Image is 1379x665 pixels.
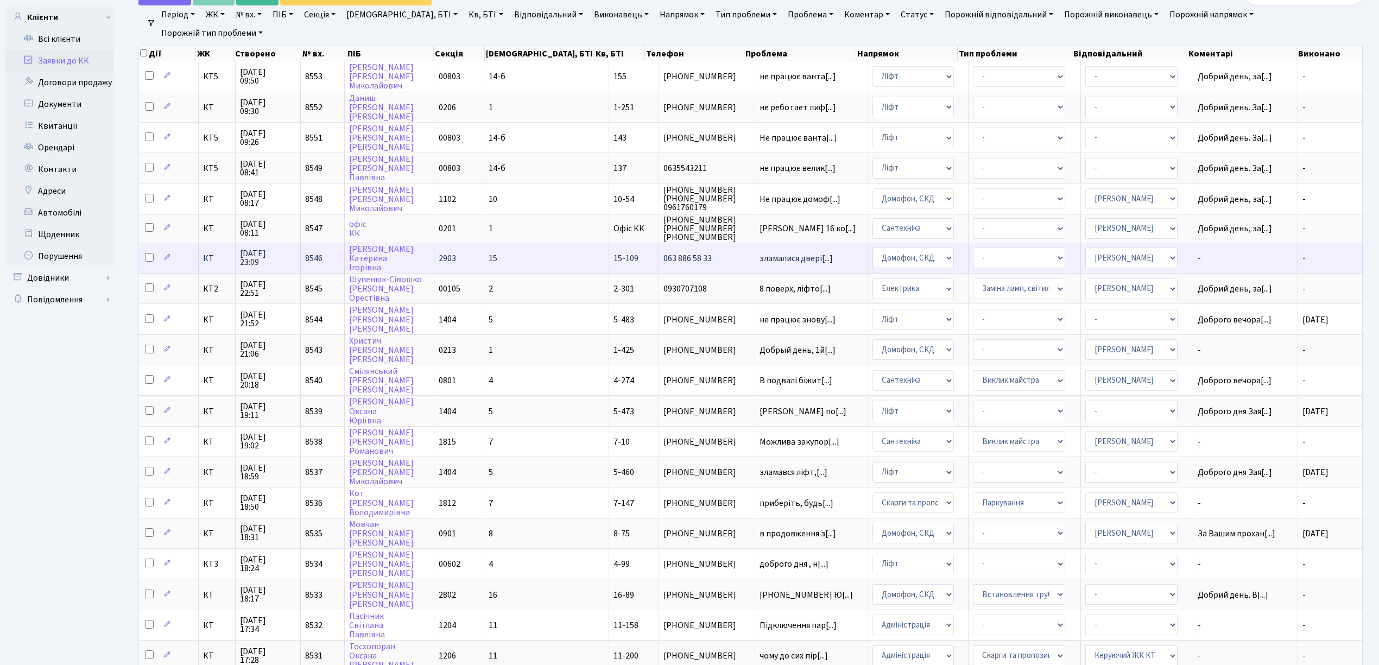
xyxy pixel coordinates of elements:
span: - [1302,344,1306,356]
a: Порожній виконавець [1060,5,1163,24]
span: 8544 [305,314,322,326]
span: [DATE] 09:30 [240,98,296,116]
span: Доброго дня Зая[...] [1198,466,1272,478]
span: не працює знову[...] [760,314,836,326]
a: Орендарі [5,137,114,159]
a: Повідомлення [5,289,114,311]
span: [PHONE_NUMBER] [PHONE_NUMBER] 0961760179 [663,186,750,212]
span: Добрий день. За[...] [1198,162,1272,174]
th: Кв, БТІ [594,46,646,61]
span: [PHONE_NUMBER] [663,499,750,508]
span: КТ3 [203,560,231,568]
th: № вх. [301,46,346,61]
a: Порожній напрямок [1165,5,1258,24]
span: КТ5 [203,134,231,142]
span: 7-10 [613,436,630,448]
span: - [1198,346,1293,354]
span: 16 [489,589,497,601]
a: Даниш[PERSON_NAME][PERSON_NAME] [349,92,414,123]
span: 1 [489,344,493,356]
span: [DATE] 18:24 [240,555,296,573]
th: Напрямок [856,46,958,61]
a: [DEMOGRAPHIC_DATA], БТІ [342,5,462,24]
a: Виконавець [590,5,653,24]
span: 11-200 [613,650,638,662]
th: Коментарі [1187,46,1297,61]
span: 00803 [439,71,460,83]
span: 8547 [305,223,322,235]
span: - [1302,223,1306,235]
span: 00602 [439,558,460,570]
span: Добрый день, 1й[...] [760,344,836,356]
span: Офіс КК [613,223,644,235]
span: [DATE] 09:50 [240,68,296,85]
span: 155 [613,71,627,83]
a: [PERSON_NAME][PERSON_NAME]Романович [349,427,414,457]
span: 8546 [305,252,322,264]
span: [PHONE_NUMBER] [663,591,750,599]
span: - [1198,560,1293,568]
span: В подвалі біжит[...] [760,375,832,387]
span: - [1302,283,1306,295]
span: 0201 [439,223,456,235]
th: ЖК [196,46,234,61]
a: Напрямок [655,5,709,24]
span: 1404 [439,314,456,326]
a: Договори продажу [5,72,114,93]
span: [DATE] 19:02 [240,433,296,450]
span: доброго дня , н[...] [760,558,828,570]
span: КТ [203,315,231,324]
a: Порожній тип проблеми [157,24,267,42]
span: КТ [203,651,231,660]
span: [PHONE_NUMBER] [663,468,750,477]
a: Клієнти [5,7,114,28]
span: 0206 [439,102,456,113]
span: - [1302,132,1306,144]
th: Виконано [1297,46,1363,61]
span: Доброго вечора[...] [1198,314,1272,326]
span: приберіть, будь[...] [760,497,833,509]
span: 063 886 58 33 [663,254,750,263]
span: 00105 [439,283,460,295]
th: Проблема [744,46,856,61]
span: 1102 [439,193,456,205]
span: КТ [203,224,231,233]
span: КТ [203,621,231,630]
span: КТ [203,468,231,477]
span: 8-75 [613,528,630,540]
a: Секція [300,5,340,24]
span: - [1302,102,1306,113]
span: чому до сих пір[...] [760,650,828,662]
span: 16-89 [613,589,634,601]
span: [DATE] 17:34 [240,616,296,634]
span: не реботает лиф[...] [760,102,836,113]
span: 8549 [305,162,322,174]
span: 14-б [489,162,505,174]
span: 5-460 [613,466,634,478]
span: КТ [203,591,231,599]
a: Автомобілі [5,202,114,224]
span: [PHONE_NUMBER] [663,529,750,538]
span: зламався ліфт,[...] [760,466,827,478]
span: 8552 [305,102,322,113]
span: 00803 [439,162,460,174]
span: 5-483 [613,314,634,326]
span: [DATE] 19:11 [240,402,296,420]
th: Відповідальний [1072,46,1187,61]
span: Доброго дня Зая[...] [1198,406,1272,417]
span: Добрий день, за[...] [1198,193,1272,205]
a: [PERSON_NAME]ОксанаЮріївна [349,396,414,427]
span: 2 [489,283,493,295]
th: Секція [434,46,485,61]
span: КТ [203,103,231,112]
span: [DATE] 18:31 [240,524,296,542]
span: [DATE] 18:50 [240,494,296,511]
span: Добрий день, за[...] [1198,283,1272,295]
span: КТ [203,529,231,538]
span: [DATE] [1302,466,1329,478]
span: 2-301 [613,283,634,295]
span: 5 [489,406,493,417]
span: [DATE] 17:28 [240,647,296,664]
span: [PERSON_NAME] 16 ко[...] [760,223,856,235]
span: 1206 [439,650,456,662]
